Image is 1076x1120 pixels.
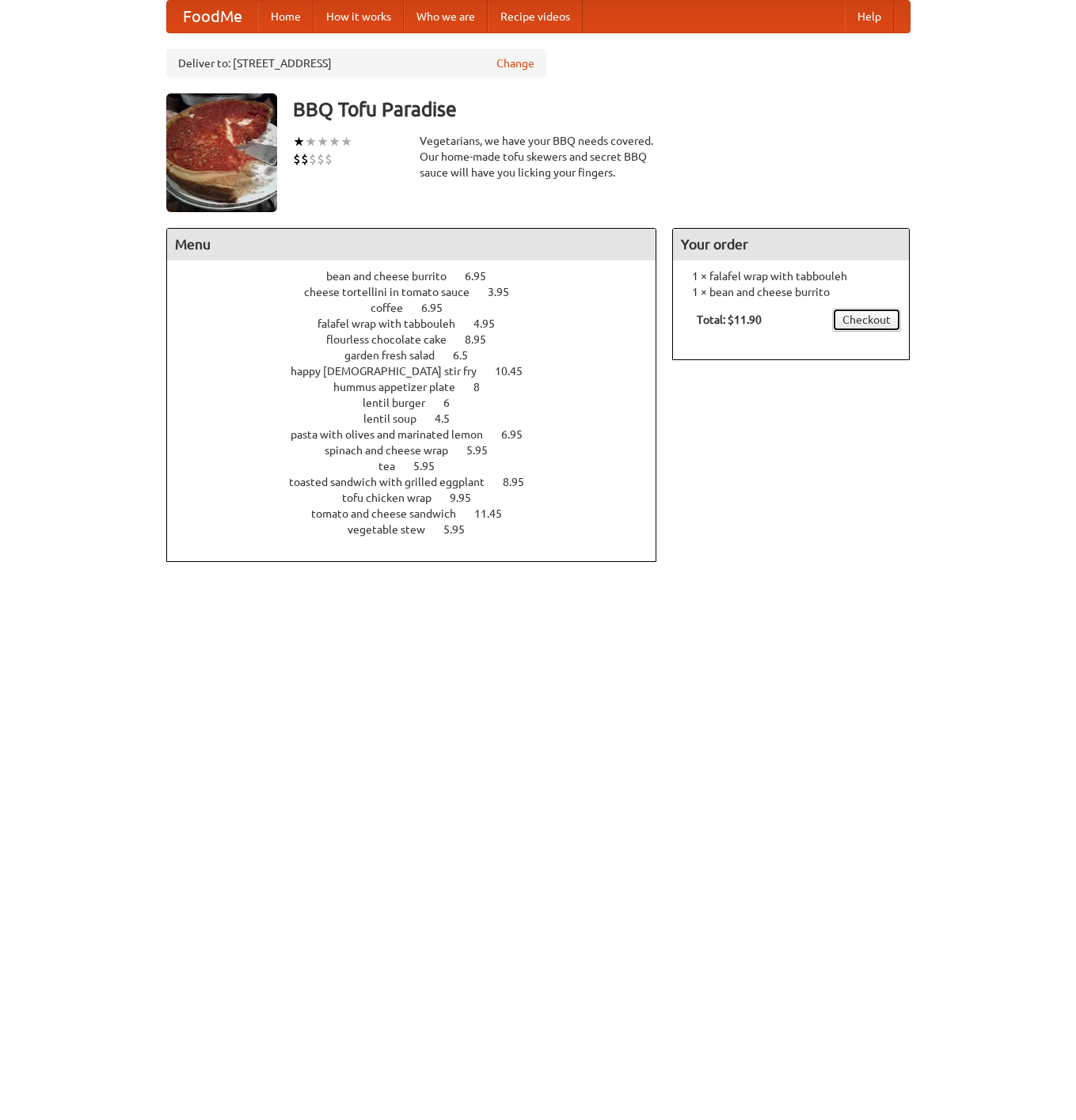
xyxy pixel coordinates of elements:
[305,133,317,150] li: ★
[474,507,518,520] span: 11.45
[473,381,496,393] span: 8
[488,1,583,32] a: Recipe videos
[371,302,472,314] a: coffee 6.95
[681,268,901,284] li: 1 × falafel wrap with tabbouleh
[348,523,441,536] span: vegetable stew
[344,349,451,362] span: garden fresh salad
[304,286,485,298] span: cheese tortellini in tomato sauce
[166,93,277,212] img: angular.jpg
[301,150,309,168] li: $
[167,229,656,260] h4: Menu
[435,412,466,425] span: 4.5
[673,229,909,260] h4: Your order
[501,428,538,441] span: 6.95
[340,133,352,150] li: ★
[363,412,479,425] a: lentil soup 4.5
[342,492,447,504] span: tofu chicken wrap
[326,333,515,346] a: flourless chocolate cake 8.95
[371,302,419,314] span: coffee
[325,444,464,457] span: spinach and cheese wrap
[697,313,762,326] b: Total: $11.90
[378,460,464,473] a: tea 5.95
[317,150,325,168] li: $
[314,1,404,32] a: How it works
[443,523,481,536] span: 5.95
[465,270,502,283] span: 6.95
[326,333,462,346] span: flourless chocolate cake
[443,397,466,409] span: 6
[681,284,901,300] li: 1 × bean and cheese burrito
[453,349,484,362] span: 6.5
[503,476,540,488] span: 8.95
[317,133,329,150] li: ★
[311,507,472,520] span: tomato and cheese sandwich
[333,381,509,393] a: hummus appetizer plate 8
[348,523,494,536] a: vegetable stew 5.95
[845,1,894,32] a: Help
[420,133,657,180] div: Vegetarians, we have your BBQ needs covered. Our home-made tofu skewers and secret BBQ sauce will...
[293,93,911,125] h3: BBQ Tofu Paradise
[473,317,511,330] span: 4.95
[311,507,531,520] a: tomato and cheese sandwich 11.45
[293,133,305,150] li: ★
[344,349,497,362] a: garden fresh salad 6.5
[304,286,538,298] a: cheese tortellini in tomato sauce 3.95
[325,444,517,457] a: spinach and cheese wrap 5.95
[488,286,525,298] span: 3.95
[496,55,534,71] a: Change
[466,444,504,457] span: 5.95
[291,365,492,378] span: happy [DEMOGRAPHIC_DATA] stir fry
[413,460,451,473] span: 5.95
[404,1,488,32] a: Who we are
[167,1,258,32] a: FoodMe
[329,133,340,150] li: ★
[421,302,458,314] span: 6.95
[317,317,471,330] span: falafel wrap with tabbouleh
[317,317,524,330] a: falafel wrap with tabbouleh 4.95
[363,412,432,425] span: lentil soup
[291,365,552,378] a: happy [DEMOGRAPHIC_DATA] stir fry 10.45
[363,397,479,409] a: lentil burger 6
[333,381,471,393] span: hummus appetizer plate
[258,1,314,32] a: Home
[465,333,502,346] span: 8.95
[291,428,552,441] a: pasta with olives and marinated lemon 6.95
[450,492,487,504] span: 9.95
[309,150,317,168] li: $
[378,460,411,473] span: tea
[325,150,333,168] li: $
[293,150,301,168] li: $
[166,49,546,78] div: Deliver to: [STREET_ADDRESS]
[363,397,441,409] span: lentil burger
[289,476,553,488] a: toasted sandwich with grilled eggplant 8.95
[326,270,462,283] span: bean and cheese burrito
[289,476,500,488] span: toasted sandwich with grilled eggplant
[342,492,500,504] a: tofu chicken wrap 9.95
[832,308,901,332] a: Checkout
[495,365,538,378] span: 10.45
[291,428,499,441] span: pasta with olives and marinated lemon
[326,270,515,283] a: bean and cheese burrito 6.95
